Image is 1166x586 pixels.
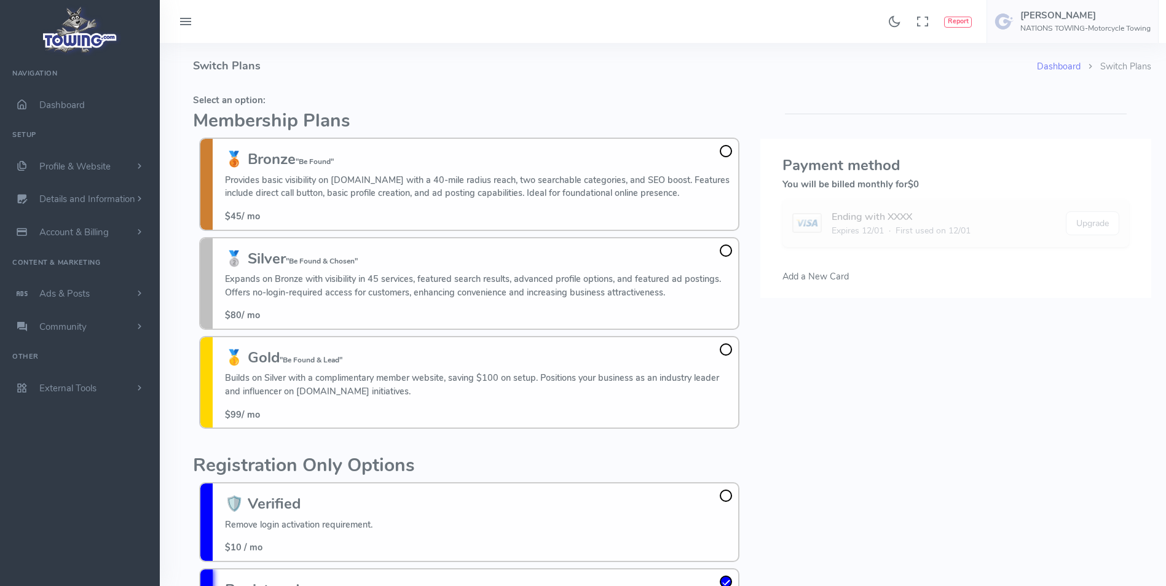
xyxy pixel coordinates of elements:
[39,382,97,394] span: External Tools
[225,210,260,222] span: / mo
[889,224,891,237] span: ·
[39,193,135,206] span: Details and Information
[296,157,334,166] small: "Be Found"
[39,4,122,56] img: logo
[896,224,971,237] span: First used on 12/01
[286,256,358,266] small: "Be Found & Chosen"
[225,408,260,421] span: / mo
[193,95,746,105] h5: Select an option:
[225,309,242,321] span: $80
[39,226,109,238] span: Account & Billing
[782,157,1129,173] h3: Payment method
[225,273,732,299] p: Expands on Bronze with visibility in 45 services, featured search results, advanced profile optio...
[225,210,242,222] span: $45
[193,456,746,476] h2: Registration Only Options
[944,17,972,28] button: Report
[39,321,87,333] span: Community
[193,43,1037,89] h4: Switch Plans
[225,372,732,398] p: Builds on Silver with a complimentary member website, saving $100 on setup. Positions your busine...
[995,12,1014,31] img: user-image
[1020,25,1151,33] h6: NATIONS TOWING-Motorcycle Towing
[782,179,1129,189] h5: You will be billed monthly for
[225,541,262,553] span: $10 / mo
[1020,10,1151,20] h5: [PERSON_NAME]
[908,178,919,190] span: $0
[1037,60,1081,72] a: Dashboard
[193,111,746,131] h2: Membership Plans
[225,309,260,321] span: / mo
[832,209,971,224] div: Ending with XXXX
[39,160,111,173] span: Profile & Website
[225,151,732,167] h3: 🥉 Bronze
[280,355,342,365] small: "Be Found & Lead"
[225,251,732,267] h3: 🥈 Silver
[225,496,372,512] h3: 🛡️ Verified
[225,518,372,532] p: Remove login activation requirement.
[792,213,821,233] img: card image
[39,287,90,300] span: Ads & Posts
[1066,211,1119,235] button: Upgrade
[782,270,849,283] span: Add a New Card
[832,224,884,237] span: Expires 12/01
[225,408,242,421] span: $99
[225,174,732,200] p: Provides basic visibility on [DOMAIN_NAME] with a 40-mile radius reach, two searchable categories...
[1081,60,1151,74] li: Switch Plans
[225,350,732,365] h3: 🥇 Gold
[39,99,85,111] span: Dashboard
